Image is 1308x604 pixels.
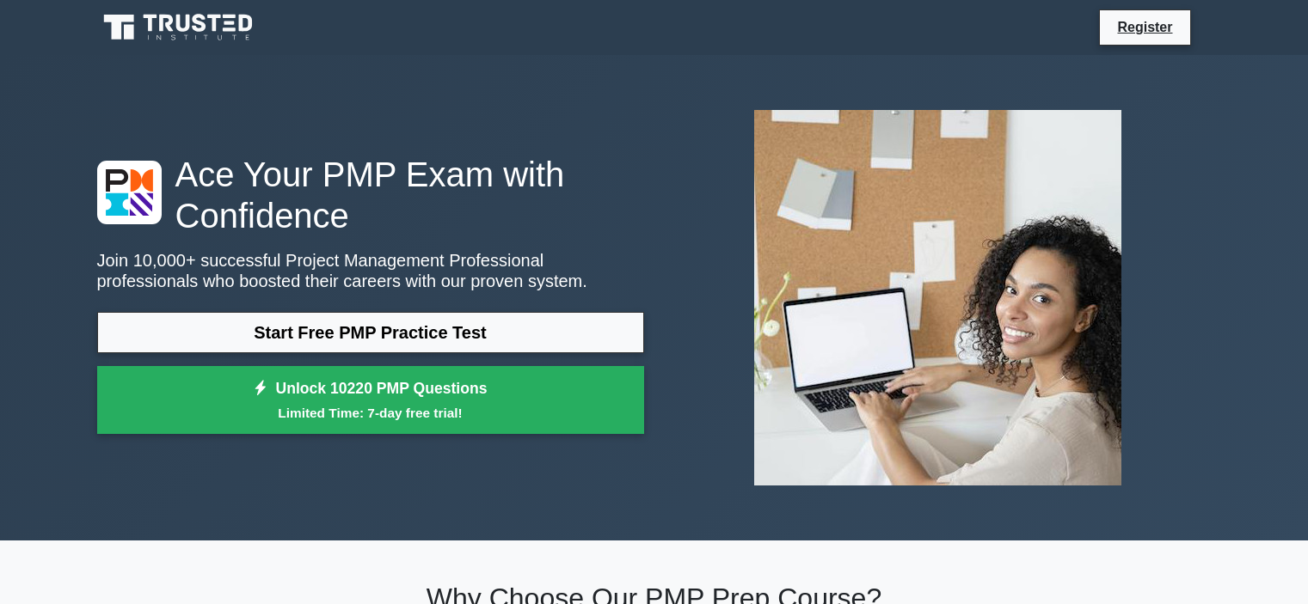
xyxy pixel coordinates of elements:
h1: Ace Your PMP Exam with Confidence [97,154,644,236]
a: Start Free PMP Practice Test [97,312,644,353]
a: Register [1107,16,1182,38]
p: Join 10,000+ successful Project Management Professional professionals who boosted their careers w... [97,250,644,291]
a: Unlock 10220 PMP QuestionsLimited Time: 7-day free trial! [97,366,644,435]
small: Limited Time: 7-day free trial! [119,403,623,423]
